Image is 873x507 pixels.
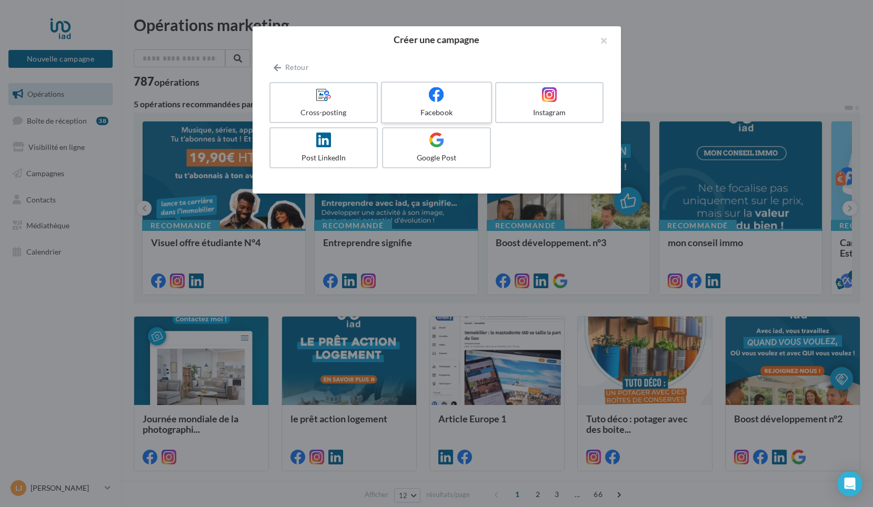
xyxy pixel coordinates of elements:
[275,107,373,118] div: Cross-posting
[837,471,862,496] div: Open Intercom Messenger
[386,107,486,118] div: Facebook
[269,61,313,74] button: Retour
[269,35,604,44] h2: Créer une campagne
[275,153,373,163] div: Post LinkedIn
[500,107,599,118] div: Instagram
[387,153,486,163] div: Google Post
